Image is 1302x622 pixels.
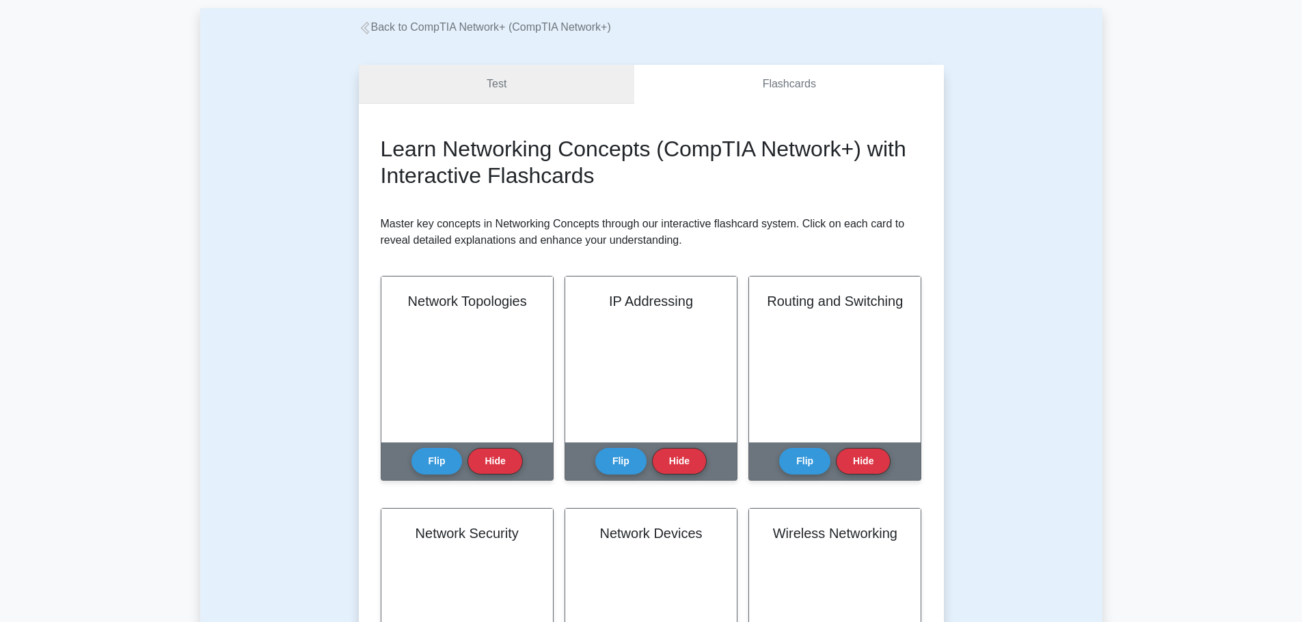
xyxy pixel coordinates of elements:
h2: Learn Networking Concepts (CompTIA Network+) with Interactive Flashcards [381,136,922,188]
h2: Network Topologies [398,293,537,309]
h2: Network Security [398,525,537,541]
button: Flip [595,448,647,475]
button: Hide [467,448,522,475]
button: Flip [779,448,830,475]
button: Hide [836,448,891,475]
button: Hide [652,448,707,475]
p: Master key concepts in Networking Concepts through our interactive flashcard system. Click on eac... [381,216,922,249]
h2: Network Devices [582,525,720,541]
h2: Routing and Switching [765,293,904,309]
a: Flashcards [634,65,943,104]
a: Test [359,65,635,104]
button: Flip [411,448,463,475]
a: Back to CompTIA Network+ (CompTIA Network+) [359,21,611,33]
h2: Wireless Networking [765,525,904,541]
h2: IP Addressing [582,293,720,309]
